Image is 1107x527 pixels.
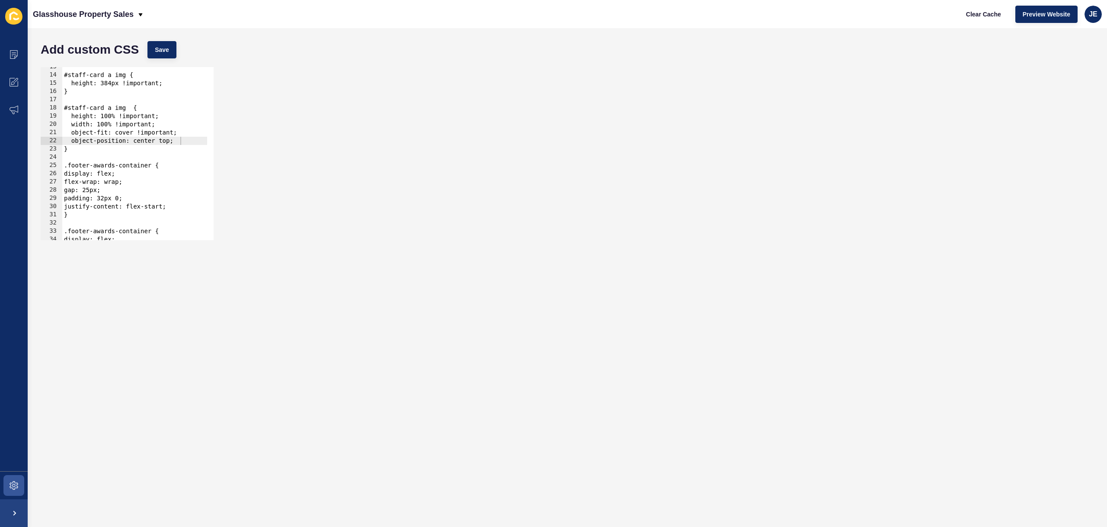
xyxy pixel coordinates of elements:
div: 17 [41,96,62,104]
div: 15 [41,79,62,87]
div: 23 [41,145,62,153]
div: 22 [41,137,62,145]
div: 14 [41,71,62,79]
div: 20 [41,120,62,129]
p: Glasshouse Property Sales [33,3,134,25]
div: 33 [41,227,62,235]
div: 21 [41,129,62,137]
div: 18 [41,104,62,112]
span: Clear Cache [966,10,1001,19]
div: 29 [41,194,62,202]
button: Clear Cache [959,6,1008,23]
div: 25 [41,161,62,170]
div: 19 [41,112,62,120]
div: 31 [41,211,62,219]
span: Preview Website [1023,10,1070,19]
button: Save [147,41,176,58]
span: Save [155,45,169,54]
div: 30 [41,202,62,211]
div: 13 [41,63,62,71]
h1: Add custom CSS [41,45,139,54]
div: 24 [41,153,62,161]
div: 28 [41,186,62,194]
span: JE [1089,10,1097,19]
div: 16 [41,87,62,96]
div: 34 [41,235,62,244]
div: 27 [41,178,62,186]
button: Preview Website [1015,6,1078,23]
div: 32 [41,219,62,227]
div: 26 [41,170,62,178]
